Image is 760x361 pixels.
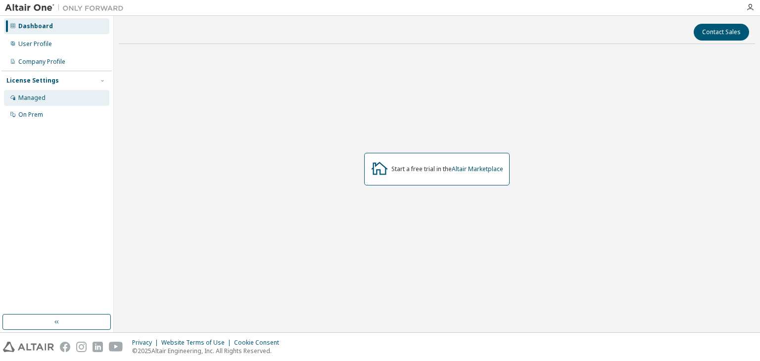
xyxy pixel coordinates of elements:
[6,77,59,85] div: License Settings
[18,58,65,66] div: Company Profile
[109,342,123,352] img: youtube.svg
[93,342,103,352] img: linkedin.svg
[18,40,52,48] div: User Profile
[76,342,87,352] img: instagram.svg
[18,111,43,119] div: On Prem
[18,94,46,102] div: Managed
[132,339,161,347] div: Privacy
[5,3,129,13] img: Altair One
[3,342,54,352] img: altair_logo.svg
[694,24,749,41] button: Contact Sales
[60,342,70,352] img: facebook.svg
[234,339,285,347] div: Cookie Consent
[161,339,234,347] div: Website Terms of Use
[132,347,285,355] p: © 2025 Altair Engineering, Inc. All Rights Reserved.
[452,165,503,173] a: Altair Marketplace
[391,165,503,173] div: Start a free trial in the
[18,22,53,30] div: Dashboard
